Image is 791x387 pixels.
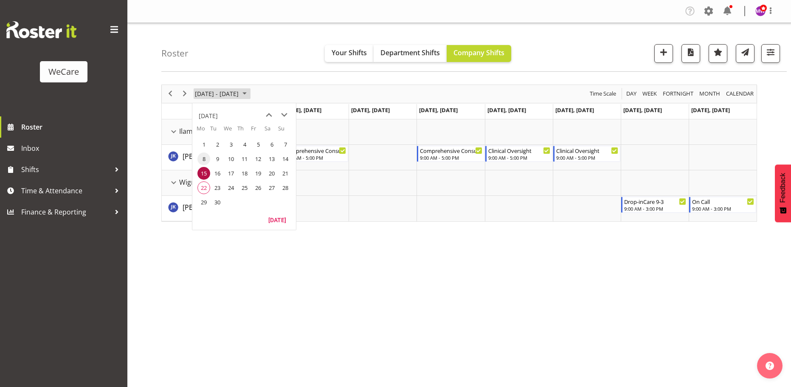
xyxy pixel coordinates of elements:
th: Sa [265,124,278,137]
button: Highlight an important date within the roster. [709,44,727,63]
div: On Call [692,197,754,206]
button: next month [276,107,292,123]
div: John Ko"s event - Comprehensive Consult Begin From Wednesday, September 17, 2025 at 9:00:00 AM GM... [417,146,484,162]
span: Saturday, September 27, 2025 [265,181,278,194]
button: Download a PDF of the roster according to the set date range. [681,44,700,63]
span: Monday, September 1, 2025 [197,138,210,151]
span: [DATE], [DATE] [691,106,730,114]
th: Th [237,124,251,137]
img: management-we-care10447.jpg [755,6,766,16]
button: previous month [261,107,276,123]
td: John Ko resource [162,196,281,221]
span: Saturday, September 20, 2025 [265,167,278,180]
button: Fortnight [662,88,695,99]
button: Timeline Day [625,88,638,99]
span: Saturday, September 13, 2025 [265,153,278,165]
h4: Roster [161,48,189,58]
span: [DATE], [DATE] [623,106,662,114]
th: Tu [210,124,224,137]
span: Thursday, September 11, 2025 [238,153,251,165]
img: help-xxl-2.png [766,362,774,370]
span: Finance & Reporting [21,206,110,218]
span: Sunday, September 7, 2025 [279,138,292,151]
span: Month [698,88,721,99]
span: Sunday, September 28, 2025 [279,181,292,194]
span: [DATE], [DATE] [283,106,321,114]
div: Clinical Oversight [556,146,618,155]
img: Rosterit website logo [6,21,76,38]
td: Monday, September 15, 2025 [197,166,210,181]
div: Comprehensive Consult [420,146,482,155]
button: Previous [165,88,176,99]
button: Today [263,214,292,226]
span: Thursday, September 18, 2025 [238,167,251,180]
span: Company Shifts [453,48,504,57]
button: Company Shifts [447,45,511,62]
td: Ilam resource [162,119,281,145]
div: Drop-inCare 9-3 [624,197,686,206]
span: Monday, September 22, 2025 [197,181,210,194]
span: Monday, September 15, 2025 [197,167,210,180]
span: Saturday, September 6, 2025 [265,138,278,151]
div: John Ko"s event - Clinical Oversight Begin From Thursday, September 18, 2025 at 9:00:00 AM GMT+12... [485,146,552,162]
span: Wednesday, September 17, 2025 [225,167,237,180]
button: Add a new shift [654,44,673,63]
div: 9:00 AM - 5:00 PM [284,154,346,161]
span: Tuesday, September 16, 2025 [211,167,224,180]
span: [DATE], [DATE] [487,106,526,114]
div: next period [177,85,192,103]
span: Wednesday, September 3, 2025 [225,138,237,151]
span: Wednesday, September 24, 2025 [225,181,237,194]
span: Monday, September 8, 2025 [197,153,210,165]
span: Wednesday, September 10, 2025 [225,153,237,165]
div: September 15 - 21, 2025 [192,85,252,103]
span: Friday, September 26, 2025 [252,181,265,194]
span: [DATE], [DATE] [351,106,390,114]
div: WeCare [48,65,79,78]
td: John Ko resource [162,145,281,170]
button: Feedback - Show survey [775,164,791,222]
a: [PERSON_NAME] [183,151,235,161]
span: Time Scale [589,88,617,99]
span: Wigram [179,177,204,187]
span: Feedback [779,173,787,203]
button: Next [179,88,191,99]
th: We [224,124,237,137]
span: Department Shifts [380,48,440,57]
span: [DATE], [DATE] [419,106,458,114]
div: 9:00 AM - 5:00 PM [420,154,482,161]
div: John Ko"s event - On Call Begin From Sunday, September 21, 2025 at 9:00:00 AM GMT+12:00 Ends At S... [689,197,756,213]
button: Timeline Month [698,88,722,99]
span: Tuesday, September 2, 2025 [211,138,224,151]
th: Mo [197,124,210,137]
span: Monday, September 29, 2025 [197,196,210,209]
div: 9:00 AM - 5:00 PM [556,154,618,161]
div: 9:00 AM - 3:00 PM [692,205,754,212]
span: Tuesday, September 23, 2025 [211,181,224,194]
button: September 2025 [194,88,251,99]
div: Comprehensive Consult [284,146,346,155]
div: John Ko"s event - Comprehensive Consult Begin From Monday, September 15, 2025 at 9:00:00 AM GMT+1... [281,146,348,162]
div: title [199,107,218,124]
td: Wigram resource [162,170,281,196]
button: Month [725,88,755,99]
div: previous period [163,85,177,103]
a: [PERSON_NAME] [183,202,235,212]
button: Send a list of all shifts for the selected filtered period to all rostered employees. [736,44,754,63]
span: Thursday, September 25, 2025 [238,181,251,194]
span: [PERSON_NAME] [183,152,235,161]
button: Department Shifts [374,45,447,62]
div: John Ko"s event - Clinical Oversight Begin From Friday, September 19, 2025 at 9:00:00 AM GMT+12:0... [553,146,620,162]
span: calendar [725,88,754,99]
div: Timeline Week of September 15, 2025 [161,85,757,222]
span: Roster [21,121,123,133]
span: Time & Attendance [21,184,110,197]
span: Sunday, September 14, 2025 [279,153,292,165]
span: Tuesday, September 9, 2025 [211,153,224,165]
div: John Ko"s event - Drop-inCare 9-3 Begin From Saturday, September 20, 2025 at 9:00:00 AM GMT+12:00... [621,197,688,213]
button: Your Shifts [325,45,374,62]
span: Day [625,88,637,99]
div: 9:00 AM - 3:00 PM [624,205,686,212]
span: Friday, September 19, 2025 [252,167,265,180]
